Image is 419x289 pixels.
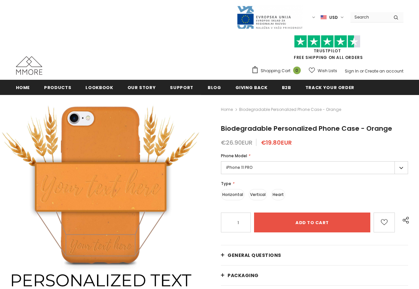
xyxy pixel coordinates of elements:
[236,14,303,20] a: Javni Razpis
[282,84,291,91] span: B2B
[236,5,303,29] img: Javni Razpis
[221,245,408,265] a: General Questions
[318,68,337,74] span: Wish Lists
[236,84,268,91] span: Giving back
[261,138,292,147] span: €19.80EUR
[221,189,244,200] label: Horizontal
[271,189,285,200] label: Heart
[321,15,327,20] img: USD
[309,65,337,76] a: Wish Lists
[128,84,156,91] span: Our Story
[208,84,221,91] span: Blog
[305,84,354,91] span: Track your order
[293,67,301,74] span: 0
[44,80,71,95] a: Products
[208,80,221,95] a: Blog
[360,68,364,74] span: or
[16,80,30,95] a: Home
[236,80,268,95] a: Giving back
[221,181,231,186] span: Type
[350,12,389,22] input: Search Site
[221,106,233,114] a: Home
[85,84,113,91] span: Lookbook
[329,14,338,21] span: USD
[228,252,281,259] span: General Questions
[251,66,304,76] a: Shopping Cart 0
[221,138,252,147] span: €26.90EUR
[254,213,370,232] input: Add to cart
[365,68,403,74] a: Create an account
[251,38,403,60] span: FREE SHIPPING ON ALL ORDERS
[239,106,341,114] span: Biodegradable Personalized Phone Case - Orange
[314,48,341,54] a: Trustpilot
[221,124,392,133] span: Biodegradable Personalized Phone Case - Orange
[294,35,360,48] img: Trust Pilot Stars
[221,161,408,174] label: iPhone 11 PRO
[282,80,291,95] a: B2B
[16,84,30,91] span: Home
[305,80,354,95] a: Track your order
[128,80,156,95] a: Our Story
[261,68,290,74] span: Shopping Cart
[85,80,113,95] a: Lookbook
[228,272,259,279] span: PACKAGING
[249,189,267,200] label: Vertical
[221,265,408,285] a: PACKAGING
[345,68,359,74] a: Sign In
[170,84,193,91] span: support
[44,84,71,91] span: Products
[16,56,42,75] img: MMORE Cases
[170,80,193,95] a: support
[221,153,247,159] span: Phone Model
